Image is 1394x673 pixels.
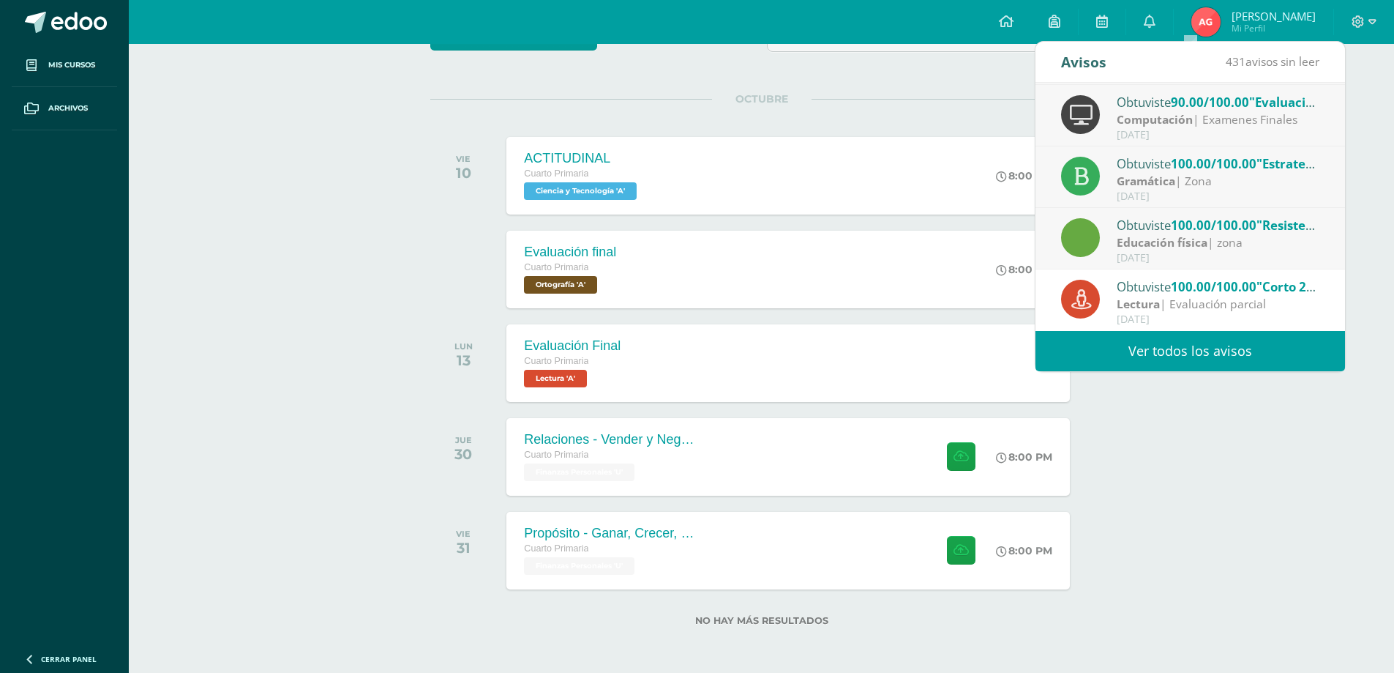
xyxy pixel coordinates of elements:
[712,92,812,105] span: OCTUBRE
[996,263,1052,276] div: 8:00 PM
[1117,234,1320,251] div: | zona
[1249,94,1342,111] span: "Evaluación IV"
[48,59,95,71] span: Mis cursos
[1232,22,1316,34] span: Mi Perfil
[996,450,1052,464] div: 8:00 PM
[996,544,1052,557] div: 8:00 PM
[430,615,1093,626] label: No hay más resultados
[454,341,473,352] div: LUN
[524,151,640,166] div: ACTITUDINAL
[1117,111,1193,127] strong: Computación
[524,262,588,272] span: Cuarto Primaria
[1232,9,1316,23] span: [PERSON_NAME]
[524,370,587,387] span: Lectura 'A'
[1117,313,1320,326] div: [DATE]
[524,356,588,366] span: Cuarto Primaria
[524,450,588,460] span: Cuarto Primaria
[1117,173,1320,190] div: | Zona
[454,435,472,445] div: JUE
[48,103,88,114] span: Archivos
[1117,252,1320,264] div: [DATE]
[1256,217,1337,234] span: "Resistencia"
[524,526,700,541] div: Propósito - Ganar, Crecer, Compartir
[524,182,637,200] span: Ciencia y Tecnología 'A'
[456,539,471,557] div: 31
[1226,53,1245,70] span: 431
[454,445,472,463] div: 30
[1171,94,1249,111] span: 90.00/100.00
[1117,129,1320,141] div: [DATE]
[524,432,700,447] div: Relaciones - Vender y Negociar
[1117,296,1160,312] strong: Lectura
[996,169,1052,182] div: 8:00 PM
[12,44,117,87] a: Mis cursos
[524,464,634,481] span: Finanzas Personales 'U'
[456,154,471,164] div: VIE
[1256,278,1316,295] span: "Corto 2"
[1117,92,1320,111] div: Obtuviste en
[524,338,621,354] div: Evaluación Final
[1171,155,1256,172] span: 100.00/100.00
[456,164,471,182] div: 10
[1226,53,1319,70] span: avisos sin leer
[1117,234,1207,250] strong: Educación física
[454,352,473,369] div: 13
[1171,278,1256,295] span: 100.00/100.00
[1117,296,1320,313] div: | Evaluación parcial
[1117,190,1320,203] div: [DATE]
[41,654,97,664] span: Cerrar panel
[524,543,588,554] span: Cuarto Primaria
[1117,277,1320,296] div: Obtuviste en
[1117,111,1320,128] div: | Examenes Finales
[1035,331,1345,371] a: Ver todos los avisos
[524,557,634,575] span: Finanzas Personales 'U'
[1191,7,1221,37] img: d0283cf790d96519256ad28a7651b237.png
[524,276,597,294] span: Ortografía 'A'
[524,168,588,179] span: Cuarto Primaria
[12,87,117,130] a: Archivos
[1117,173,1175,189] strong: Gramática
[1117,215,1320,234] div: Obtuviste en
[456,529,471,539] div: VIE
[524,245,616,260] div: Evaluación final
[1171,217,1256,234] span: 100.00/100.00
[1117,154,1320,173] div: Obtuviste en
[1061,42,1106,82] div: Avisos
